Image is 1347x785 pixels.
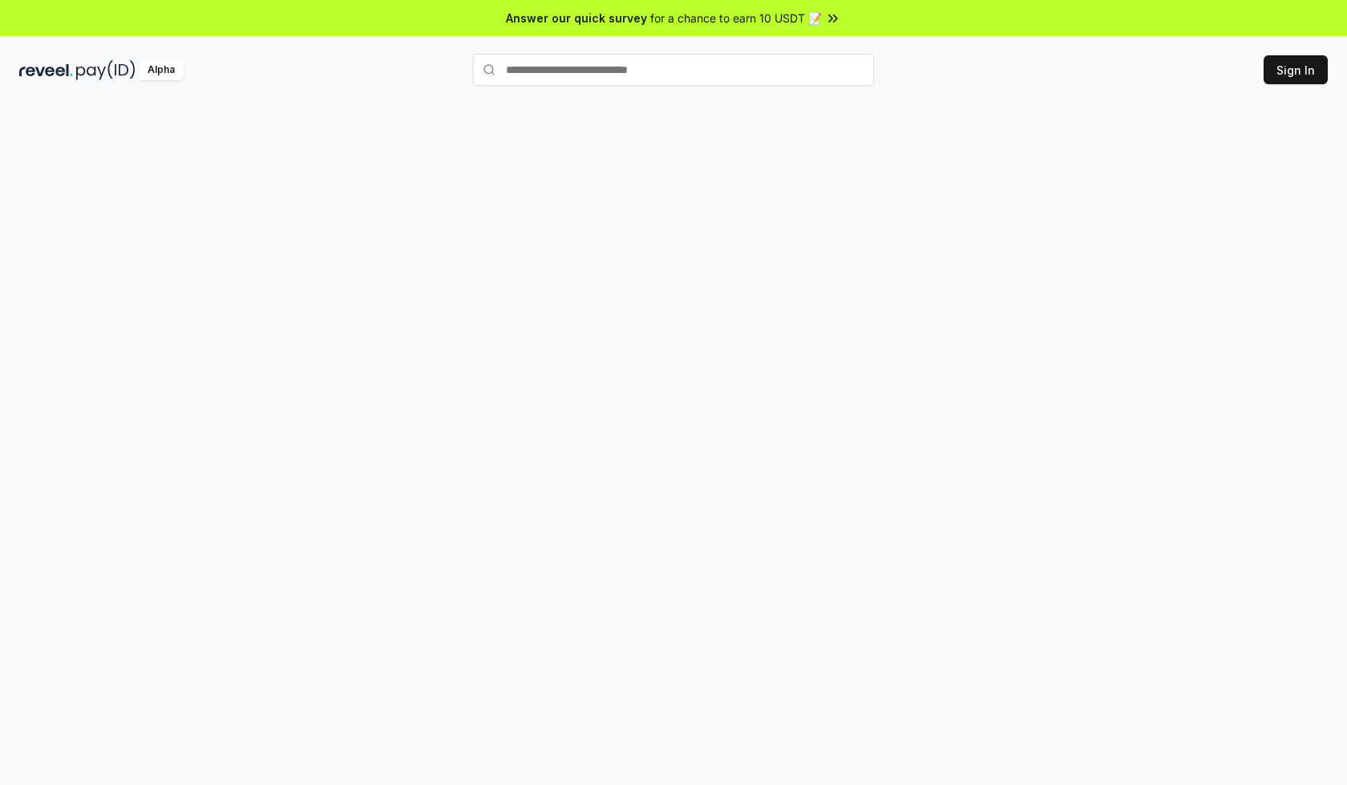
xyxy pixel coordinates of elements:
[506,10,647,26] span: Answer our quick survey
[19,60,73,80] img: reveel_dark
[139,60,184,80] div: Alpha
[1264,55,1328,84] button: Sign In
[650,10,822,26] span: for a chance to earn 10 USDT 📝
[76,60,136,80] img: pay_id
